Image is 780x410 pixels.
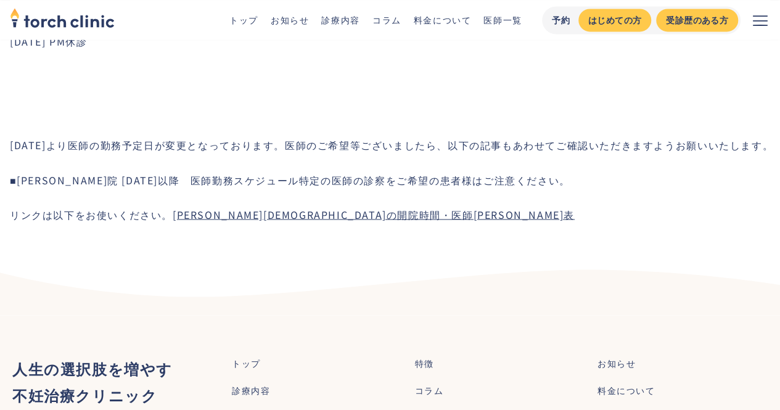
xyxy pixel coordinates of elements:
[552,14,571,27] div: 予約
[10,137,780,152] p: [DATE]より医師の勤務予定日が変更となっております。医師のご希望等ございましたら、以下の記事もあわせてご確認いただきますようお願いいたします。
[321,14,359,26] a: 診療内容
[414,14,472,26] a: 料金について
[483,14,522,26] a: 医師一覧
[10,34,780,49] p: [DATE] PM休診
[666,14,728,27] div: 受診歴のある方
[372,14,401,26] a: コラム
[10,172,780,187] p: ■[PERSON_NAME]院 [DATE]以降 医師勤務スケジュール特定の医師の診察をご希望の患者様はご注意ください。
[10,9,115,31] a: home
[578,9,651,31] a: はじめての方
[232,383,270,396] a: 診療内容
[597,356,636,369] a: お知らせ
[656,9,738,31] a: 受診歴のある方
[173,207,575,221] a: [PERSON_NAME][DEMOGRAPHIC_DATA]の開院時間・医師[PERSON_NAME]表
[232,356,261,369] a: トップ
[10,68,780,83] p: ‍
[10,103,780,118] p: ‍
[414,383,443,396] a: コラム
[12,357,173,379] strong: 人生の選択肢を増やす ‍
[10,4,115,31] img: torch clinic
[12,355,173,408] div: ‍
[414,356,433,369] a: 特徴
[271,14,309,26] a: お知らせ
[588,14,641,27] div: はじめての方
[10,207,780,221] p: リンクは以下をお使いください。
[229,14,258,26] a: トップ
[597,383,655,396] a: 料金について
[12,383,157,405] strong: 不妊治療クリニック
